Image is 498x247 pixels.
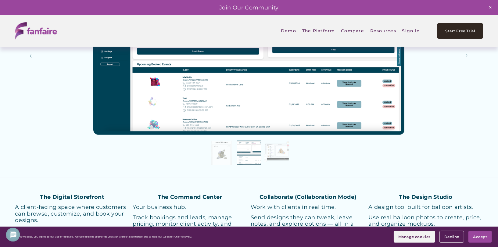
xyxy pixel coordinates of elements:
strong: Collaborate (Collaboration Mode) [260,194,356,200]
a: Compare [341,24,364,38]
span: The Platform [302,24,335,38]
button: Manage cookies [394,231,435,243]
a: folder dropdown [370,24,396,38]
a: Start Free Trial [437,23,483,39]
p: A design tool built for balloon artists. [369,204,483,210]
span: Accept [473,234,487,239]
p: Send designs they can tweak, leave notes, and explore options — all in a shared workspace that ke... [251,214,365,240]
span: Decline [444,234,459,239]
span: Manage cookies [398,234,431,239]
a: Demo [281,24,296,38]
span: Resources [370,24,396,38]
p: A client-facing space where customers can browse, customize, and book your designs. [15,204,130,223]
strong: The Command Center [158,194,222,200]
button: Previous Slide [27,51,35,61]
button: Next Slide [463,51,471,61]
button: Accept [468,231,492,243]
p: Work with clients in real time. [251,204,365,210]
strong: The Design Studio [399,194,453,200]
a: folder dropdown [302,24,335,38]
p: Your business hub. [133,204,247,210]
p: Track bookings and leads, manage pricing, monitor client activity, and update your storefront — a... [133,214,247,240]
p: Use real balloon photos to create, price, and organize mockups. [369,214,483,227]
button: Decline [439,231,464,243]
strong: The Digital Storefront [40,194,104,200]
img: fanfaire [15,22,57,40]
p: By using this website, you agree to our use of cookies. We use cookies to provide you with a grea... [6,235,192,238]
a: Sign in [402,24,420,38]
